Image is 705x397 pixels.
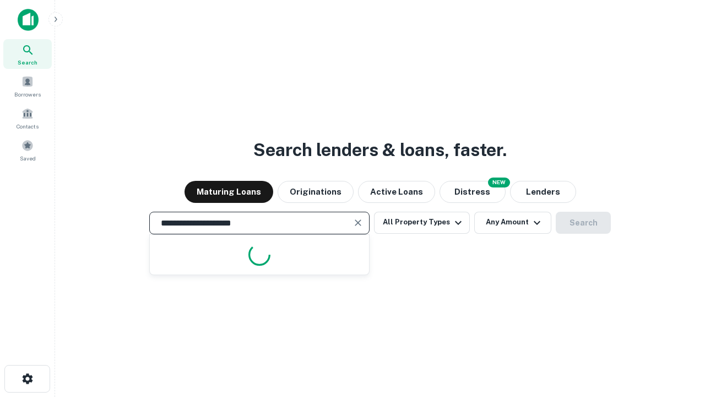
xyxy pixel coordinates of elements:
span: Borrowers [14,90,41,99]
button: All Property Types [374,212,470,234]
button: Lenders [510,181,576,203]
a: Borrowers [3,71,52,101]
iframe: Chat Widget [650,309,705,362]
a: Search [3,39,52,69]
h3: Search lenders & loans, faster. [253,137,507,163]
img: capitalize-icon.png [18,9,39,31]
span: Search [18,58,37,67]
button: Originations [278,181,354,203]
button: Search distressed loans with lien and other non-mortgage details. [440,181,506,203]
button: Clear [350,215,366,230]
button: Any Amount [474,212,551,234]
span: Contacts [17,122,39,131]
a: Contacts [3,103,52,133]
button: Maturing Loans [185,181,273,203]
a: Saved [3,135,52,165]
button: Active Loans [358,181,435,203]
div: NEW [488,178,510,187]
span: Saved [20,154,36,163]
